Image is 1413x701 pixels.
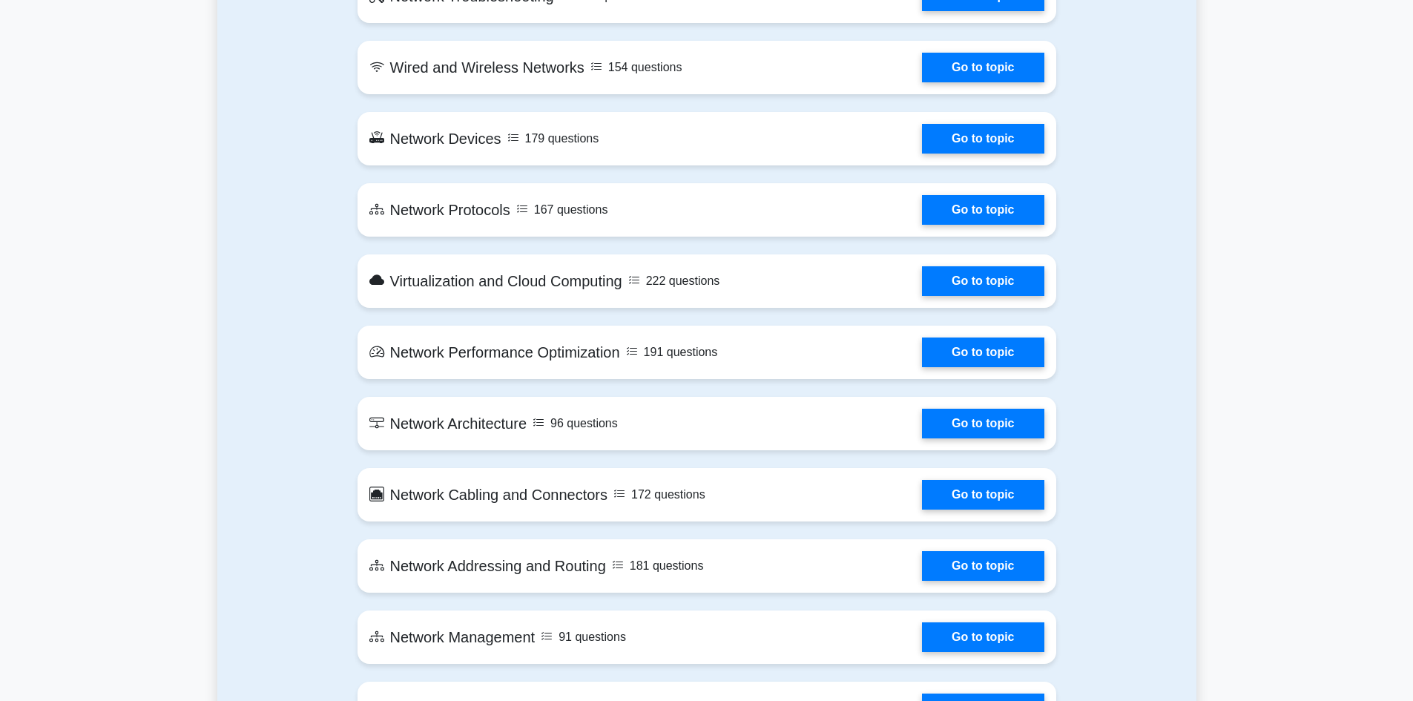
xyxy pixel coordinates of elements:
a: Go to topic [922,338,1044,367]
a: Go to topic [922,53,1044,82]
a: Go to topic [922,266,1044,296]
a: Go to topic [922,480,1044,510]
a: Go to topic [922,551,1044,581]
a: Go to topic [922,124,1044,154]
a: Go to topic [922,195,1044,225]
a: Go to topic [922,622,1044,652]
a: Go to topic [922,409,1044,438]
